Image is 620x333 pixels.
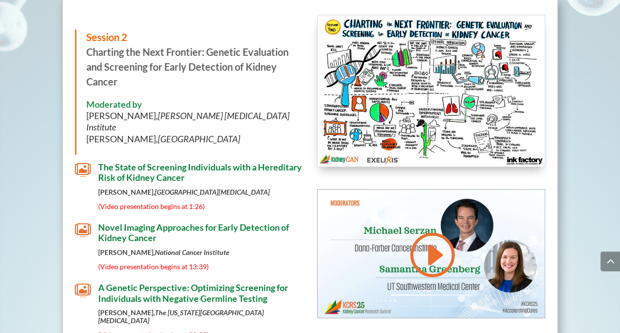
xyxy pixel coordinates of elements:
span: (Video presentation begins at 13:39) [98,262,209,271]
span:  [75,283,91,298]
em: [PERSON_NAME] [MEDICAL_DATA] Institute [86,110,290,132]
span: A Genetic Perspective: Optimizing Screening for Individuals with Negative Germline Testing [98,282,288,304]
em: The [155,308,166,317]
img: KidneyCAN_Ink Factory_Board Session 2 [318,15,545,167]
strong: [PERSON_NAME], [98,308,264,324]
span: (Video presentation begins at 1:26) [98,202,205,210]
strong: Charting the Next Frontier: Genetic Evaluation and Screening for Early Detection of Kidney Cancer [86,46,289,87]
span:  [75,222,91,238]
span: Novel Imaging Approaches for Early Detection of Kidney Cancer [98,222,289,244]
span: The State of Screening Individuals with a Hereditary Risk of Kidney Cancer [98,162,302,183]
em: [GEOGRAPHIC_DATA] [158,133,240,144]
strong: [PERSON_NAME], [98,188,270,196]
strong: [PERSON_NAME], [98,248,229,256]
em: [GEOGRAPHIC_DATA][MEDICAL_DATA] [155,188,270,196]
em: National Cancer Institute [155,248,229,256]
em: [US_STATE][GEOGRAPHIC_DATA][MEDICAL_DATA] [98,308,264,324]
span: Session 2 [86,31,127,43]
span:  [75,162,91,178]
span: [PERSON_NAME], [PERSON_NAME], [86,110,290,144]
strong: Moderated by [86,99,142,110]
